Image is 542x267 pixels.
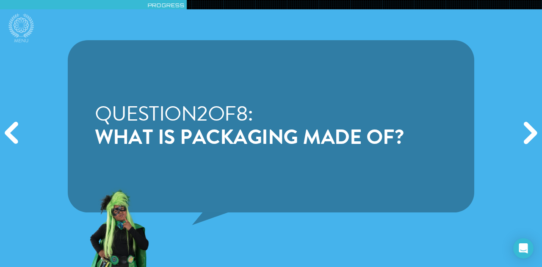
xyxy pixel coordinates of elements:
[236,105,248,126] span: 8
[196,105,208,126] span: 2
[513,238,534,259] div: Open Intercom Messenger
[8,14,34,45] a: Menu
[95,105,196,126] span: Question
[81,187,155,267] img: apprenticeCurious-3e7236cce83cb89c2edaeb8503ed9211.png
[14,38,29,45] span: Menu
[95,129,404,149] h3: What is packaging made of?
[208,105,236,126] span: of
[248,105,253,126] span: :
